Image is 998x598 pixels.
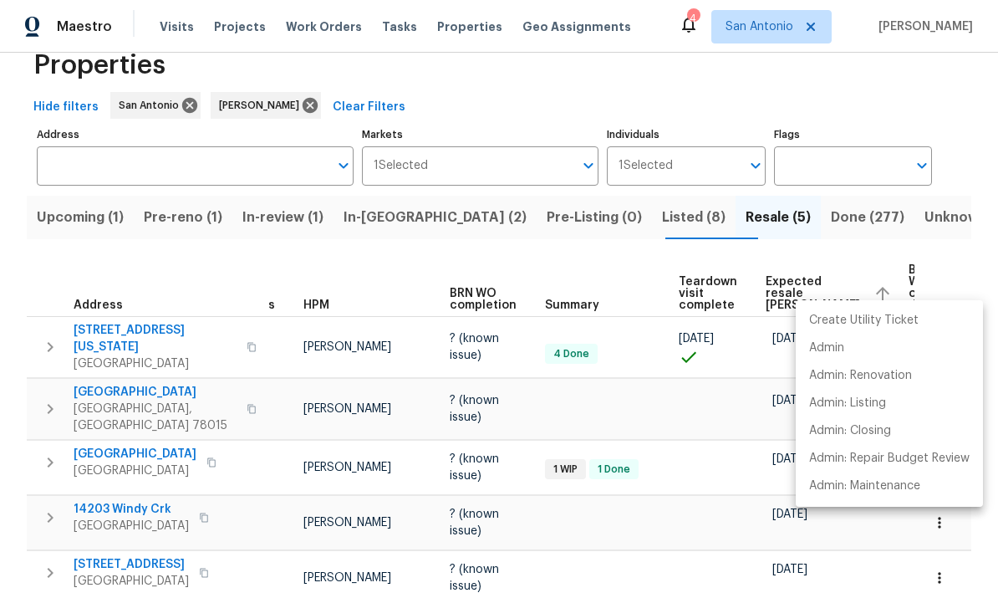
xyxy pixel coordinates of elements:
p: Admin: Renovation [809,367,912,385]
p: Admin: Maintenance [809,478,920,495]
p: Create Utility Ticket [809,312,919,330]
p: Admin [809,340,844,357]
p: Admin: Closing [809,422,891,440]
p: Admin: Listing [809,395,886,412]
p: Admin: Repair Budget Review [809,450,970,468]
